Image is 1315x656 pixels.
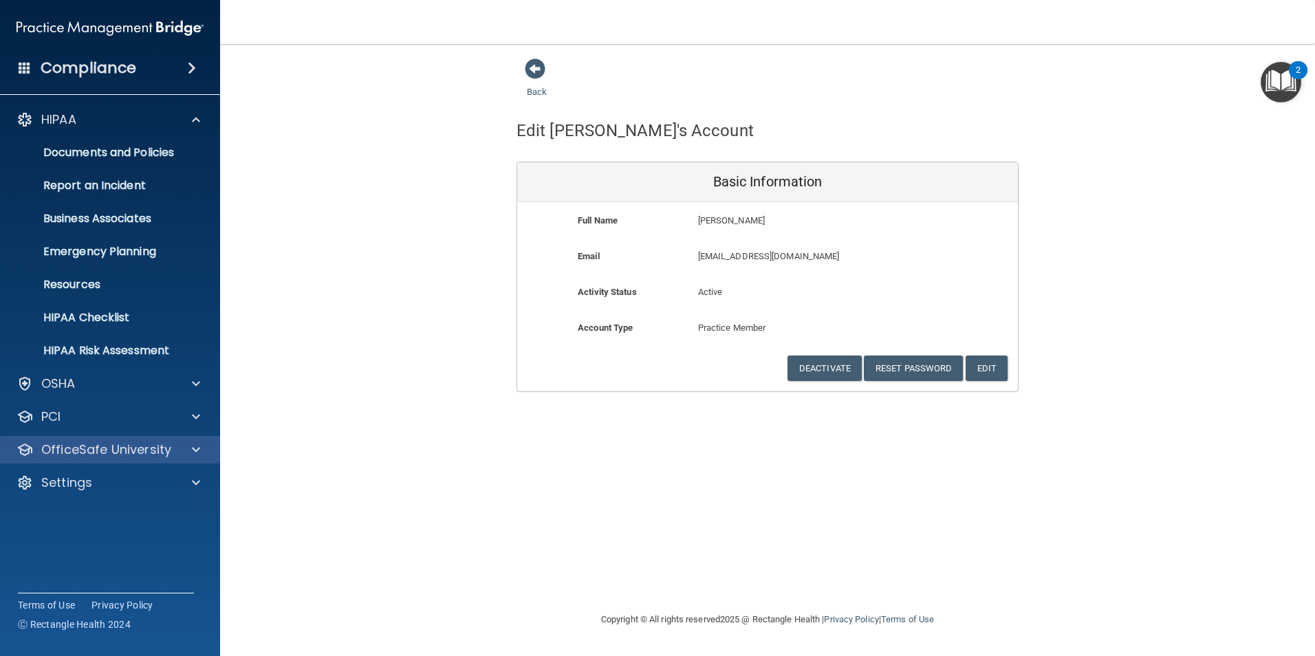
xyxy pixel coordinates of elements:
[9,179,197,193] p: Report an Incident
[17,441,200,458] a: OfficeSafe University
[698,212,917,229] p: [PERSON_NAME]
[578,251,600,261] b: Email
[9,245,197,259] p: Emergency Planning
[787,356,862,381] button: Deactivate
[517,598,1019,642] div: Copyright © All rights reserved 2025 @ Rectangle Health | |
[18,598,75,612] a: Terms of Use
[698,320,838,336] p: Practice Member
[966,356,1008,381] button: Edit
[1296,70,1301,88] div: 2
[9,212,197,226] p: Business Associates
[527,70,547,97] a: Back
[9,146,197,160] p: Documents and Policies
[1261,62,1301,102] button: Open Resource Center, 2 new notifications
[698,248,917,265] p: [EMAIL_ADDRESS][DOMAIN_NAME]
[41,408,61,425] p: PCI
[578,322,633,333] b: Account Type
[18,617,131,631] span: Ⓒ Rectangle Health 2024
[578,215,618,226] b: Full Name
[17,111,200,128] a: HIPAA
[41,474,92,491] p: Settings
[698,284,838,300] p: Active
[824,614,878,624] a: Privacy Policy
[864,356,963,381] button: Reset Password
[578,287,637,297] b: Activity Status
[17,474,200,491] a: Settings
[17,375,200,392] a: OSHA
[41,111,76,128] p: HIPAA
[41,58,136,78] h4: Compliance
[41,375,76,392] p: OSHA
[91,598,153,612] a: Privacy Policy
[17,408,200,425] a: PCI
[9,311,197,325] p: HIPAA Checklist
[517,122,754,140] h4: Edit [PERSON_NAME]'s Account
[881,614,934,624] a: Terms of Use
[17,14,204,42] img: PMB logo
[9,278,197,292] p: Resources
[517,162,1018,202] div: Basic Information
[41,441,171,458] p: OfficeSafe University
[9,344,197,358] p: HIPAA Risk Assessment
